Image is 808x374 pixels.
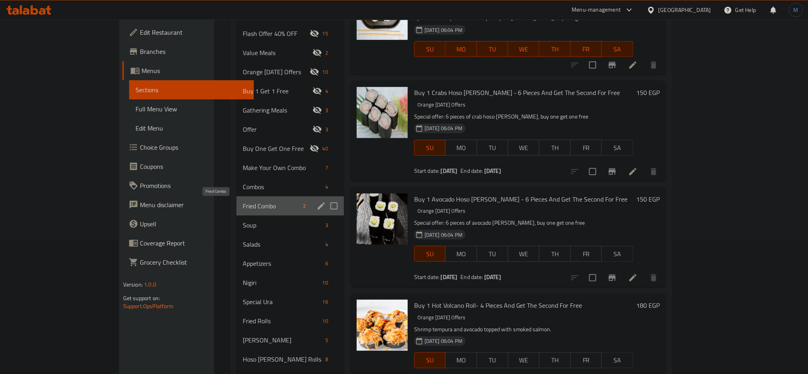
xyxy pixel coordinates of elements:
span: 5 [322,336,331,344]
div: items [319,278,331,287]
span: FR [574,44,599,55]
div: Soup3 [236,216,344,235]
div: Value Meals2 [236,43,344,62]
span: [DATE] 06:04 PM [421,125,466,132]
span: TH [543,248,567,260]
svg: Inactive section [313,125,322,134]
span: 3 [322,126,331,133]
span: Orange [DATE] Offers [414,100,468,109]
span: TU [480,142,505,154]
span: SA [605,44,630,55]
span: TH [543,44,567,55]
button: WE [508,246,539,262]
span: Select to update [584,57,601,73]
span: Get support on: [123,293,160,303]
a: Menu disclaimer [122,195,254,214]
span: Soup [243,220,322,230]
b: [DATE] [441,166,458,176]
span: TU [480,44,505,55]
a: Edit menu item [628,167,638,176]
div: Combos [243,182,322,192]
span: WE [511,248,536,260]
span: 16 [319,298,331,306]
button: WE [508,41,539,57]
span: WE [511,354,536,366]
button: delete [644,268,663,287]
span: Flash Offer 40% OFF [243,29,309,38]
p: Special offer: 6 pieces of crab hoso [PERSON_NAME], buy one get one free [414,112,633,122]
span: 3 [322,222,331,229]
button: MO [445,352,477,368]
button: TU [477,246,508,262]
div: Orange [DATE] Offers10 [236,62,344,81]
span: 4 [322,241,331,248]
span: FR [574,142,599,154]
h6: 150 EGP [637,194,660,205]
button: WE [508,140,539,156]
span: Salads [243,239,322,249]
div: items [322,335,331,345]
div: Menu-management [572,5,621,15]
span: 4 [322,183,331,191]
span: MO [449,142,474,154]
button: SU [414,246,446,262]
button: TH [539,41,570,57]
svg: Inactive section [313,86,322,96]
a: Menus [122,61,254,80]
span: WE [511,142,536,154]
a: Edit Menu [129,119,254,138]
span: Buy 1 Crabs Hoso [PERSON_NAME] - 6 Pieces And Get The Second For Free [414,87,620,99]
span: SU [418,142,442,154]
b: [DATE] [484,272,501,282]
div: Ura Maki Sushi [243,335,322,345]
div: items [322,239,331,249]
span: MO [449,248,474,260]
a: Sections [129,80,254,99]
div: Hoso [PERSON_NAME] Rolls8 [236,350,344,369]
div: items [322,105,331,115]
span: [DATE] 06:04 PM [421,26,466,34]
span: Orange [DATE] Offers [414,313,468,322]
div: Fried Rolls [243,316,319,326]
div: items [319,67,331,77]
span: Offer [243,125,312,134]
div: Nigiri10 [236,273,344,292]
div: items [319,316,331,326]
h6: 180 EGP [637,300,660,311]
button: Branch-specific-item [603,55,622,75]
span: Start date: [414,166,440,176]
span: Menu disclaimer [140,200,248,210]
div: Hoso Maki Rolls [243,354,322,364]
b: [DATE] [484,166,501,176]
div: items [322,86,331,96]
div: items [322,220,331,230]
div: Orange Sunday Offers [243,67,309,77]
span: 15 [319,30,331,38]
span: Value Meals [243,48,312,57]
p: Shrimp tempura and avocado topped with smoked salmon. [414,325,633,334]
span: Orange [DATE] Offers [414,206,468,216]
a: Full Menu View [129,99,254,119]
span: Buy One Get One Free [243,144,309,153]
svg: Inactive section [313,48,322,57]
img: Buy 1 Avocado Hoso Maki - 6 Pieces And Get The Second For Free [357,194,408,245]
b: [DATE] [441,272,458,282]
span: Gathering Meals [243,105,312,115]
span: MO [449,44,474,55]
img: Buy 1 Hot Volcano Roll- 4 Pieces And Get The Second For Free [357,300,408,351]
div: Special Ura16 [236,292,344,311]
div: Salads4 [236,235,344,254]
button: FR [570,140,602,156]
div: items [322,354,331,364]
span: Version: [123,279,143,290]
button: TU [477,140,508,156]
span: Select to update [584,269,601,286]
span: Appetizers [243,259,322,268]
span: Special Ura [243,297,319,307]
div: Offer3 [236,120,344,139]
